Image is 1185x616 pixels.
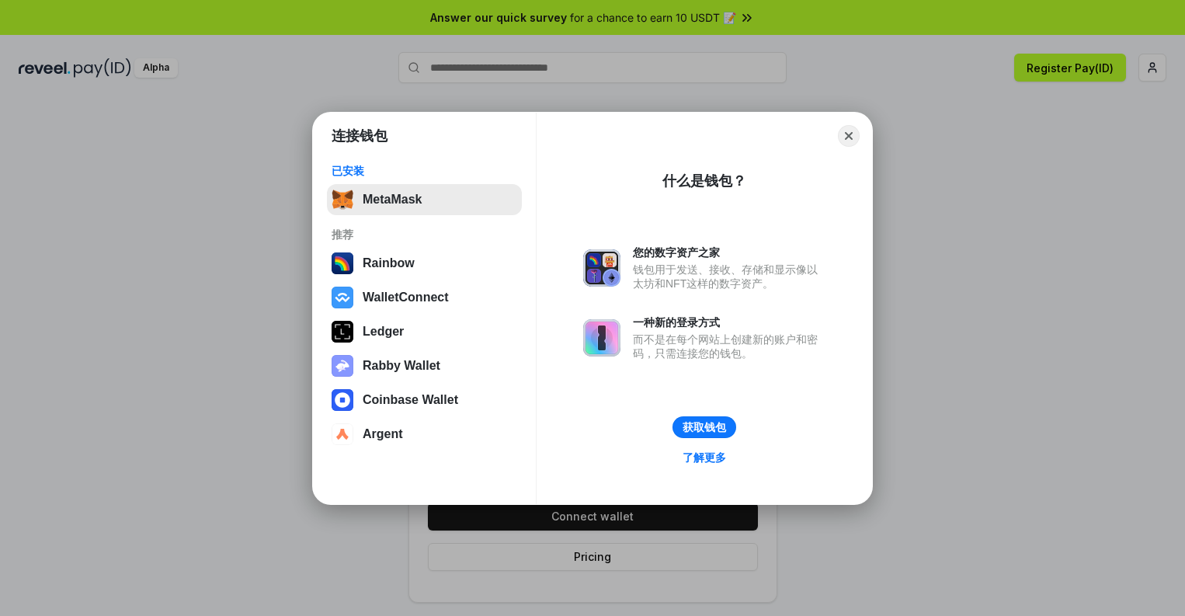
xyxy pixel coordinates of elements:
div: 钱包用于发送、接收、存储和显示像以太坊和NFT这样的数字资产。 [633,263,825,291]
img: svg+xml,%3Csvg%20fill%3D%22none%22%20height%3D%2233%22%20viewBox%3D%220%200%2035%2033%22%20width%... [332,189,353,211]
div: 已安装 [332,164,517,178]
button: Rainbow [327,248,522,279]
img: svg+xml,%3Csvg%20width%3D%22120%22%20height%3D%22120%22%20viewBox%3D%220%200%20120%20120%22%20fil... [332,252,353,274]
img: svg+xml,%3Csvg%20width%3D%2228%22%20height%3D%2228%22%20viewBox%3D%220%200%2028%2028%22%20fill%3D... [332,423,353,445]
button: Ledger [327,316,522,347]
img: svg+xml,%3Csvg%20xmlns%3D%22http%3A%2F%2Fwww.w3.org%2F2000%2Fsvg%22%20width%3D%2228%22%20height%3... [332,321,353,343]
div: WalletConnect [363,291,449,305]
div: Ledger [363,325,404,339]
div: Argent [363,427,403,441]
div: 推荐 [332,228,517,242]
button: WalletConnect [327,282,522,313]
img: svg+xml,%3Csvg%20width%3D%2228%22%20height%3D%2228%22%20viewBox%3D%220%200%2028%2028%22%20fill%3D... [332,287,353,308]
button: Coinbase Wallet [327,385,522,416]
div: 了解更多 [683,451,726,465]
div: Coinbase Wallet [363,393,458,407]
h1: 连接钱包 [332,127,387,145]
div: 一种新的登录方式 [633,315,825,329]
div: Rainbow [363,256,415,270]
button: Rabby Wallet [327,350,522,381]
div: 获取钱包 [683,420,726,434]
img: svg+xml,%3Csvg%20width%3D%2228%22%20height%3D%2228%22%20viewBox%3D%220%200%2028%2028%22%20fill%3D... [332,389,353,411]
button: MetaMask [327,184,522,215]
img: svg+xml,%3Csvg%20xmlns%3D%22http%3A%2F%2Fwww.w3.org%2F2000%2Fsvg%22%20fill%3D%22none%22%20viewBox... [583,249,620,287]
img: svg+xml,%3Csvg%20xmlns%3D%22http%3A%2F%2Fwww.w3.org%2F2000%2Fsvg%22%20fill%3D%22none%22%20viewBox... [583,319,620,357]
div: Rabby Wallet [363,359,440,373]
div: MetaMask [363,193,422,207]
a: 了解更多 [673,447,735,468]
button: 获取钱包 [672,416,736,438]
img: svg+xml,%3Csvg%20xmlns%3D%22http%3A%2F%2Fwww.w3.org%2F2000%2Fsvg%22%20fill%3D%22none%22%20viewBox... [332,355,353,377]
div: 您的数字资产之家 [633,245,825,259]
div: 什么是钱包？ [662,172,746,190]
div: 而不是在每个网站上创建新的账户和密码，只需连接您的钱包。 [633,332,825,360]
button: Close [838,125,860,147]
button: Argent [327,419,522,450]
